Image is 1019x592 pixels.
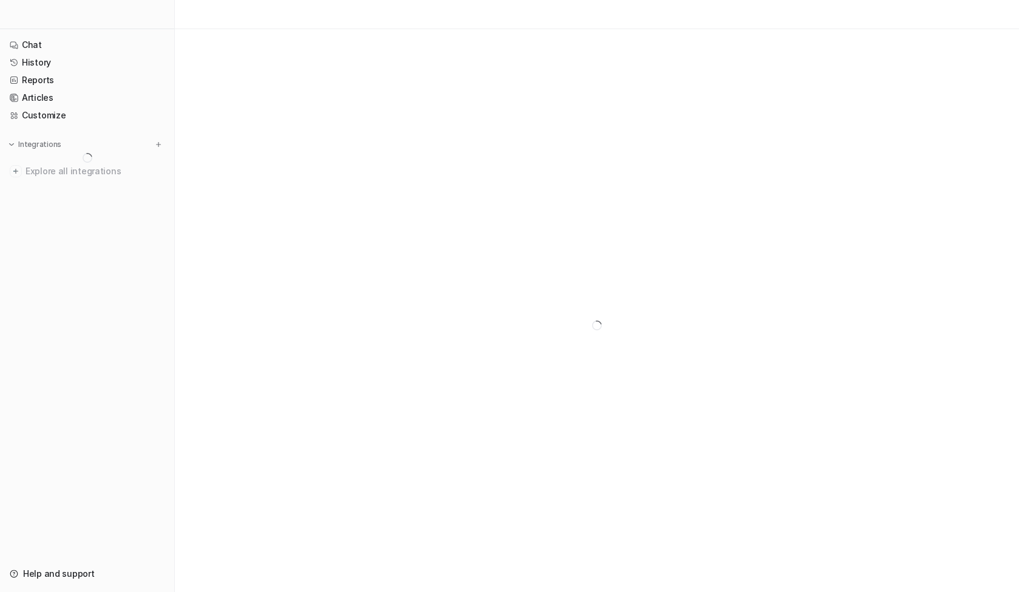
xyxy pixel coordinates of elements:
a: Articles [5,89,169,106]
img: explore all integrations [10,165,22,177]
p: Integrations [18,140,61,149]
a: History [5,54,169,71]
a: Help and support [5,565,169,582]
span: Explore all integrations [26,162,165,181]
a: Chat [5,36,169,53]
a: Customize [5,107,169,124]
img: menu_add.svg [154,140,163,149]
img: expand menu [7,140,16,149]
a: Explore all integrations [5,163,169,180]
a: Reports [5,72,169,89]
button: Integrations [5,138,65,151]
